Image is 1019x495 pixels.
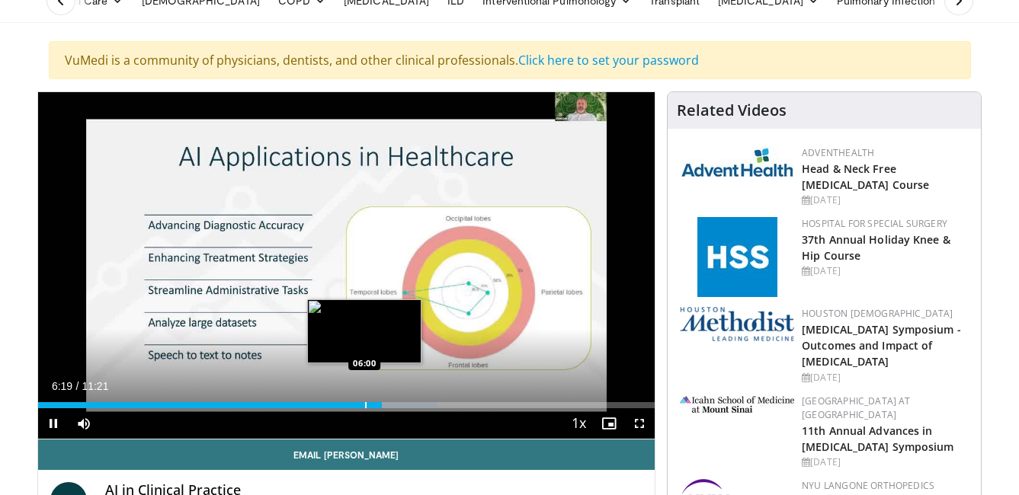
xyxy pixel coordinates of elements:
[307,299,421,363] img: image.jpeg
[802,371,969,385] div: [DATE]
[802,479,934,492] a: NYU Langone Orthopedics
[38,92,655,439] video-js: Video Player
[69,408,99,439] button: Mute
[563,408,594,439] button: Playback Rate
[802,146,874,159] a: AdventHealth
[802,423,953,454] a: 11th Annual Advances in [MEDICAL_DATA] Symposium
[518,52,699,69] a: Click here to set your password
[38,439,655,470] a: Email [PERSON_NAME]
[76,380,79,392] span: /
[52,380,72,392] span: 6:19
[680,146,794,177] img: 5c3c682d-da39-4b33-93a5-b3fb6ba9580b.jpg.150x105_q85_autocrop_double_scale_upscale_version-0.2.jpg
[802,161,929,192] a: Head & Neck Free [MEDICAL_DATA] Course
[802,322,961,369] a: [MEDICAL_DATA] Symposium - Outcomes and Impact of [MEDICAL_DATA]
[802,264,969,278] div: [DATE]
[802,217,947,230] a: Hospital for Special Surgery
[802,307,953,320] a: Houston [DEMOGRAPHIC_DATA]
[802,232,950,263] a: 37th Annual Holiday Knee & Hip Course
[38,402,655,408] div: Progress Bar
[802,193,969,207] div: [DATE]
[594,408,624,439] button: Enable picture-in-picture mode
[49,41,971,79] div: VuMedi is a community of physicians, dentists, and other clinical professionals.
[677,101,787,120] h4: Related Videos
[802,394,910,421] a: [GEOGRAPHIC_DATA] at [GEOGRAPHIC_DATA]
[802,455,969,469] div: [DATE]
[680,396,794,413] img: 3aa743c9-7c3f-4fab-9978-1464b9dbe89c.png.150x105_q85_autocrop_double_scale_upscale_version-0.2.jpg
[82,380,108,392] span: 11:21
[680,307,794,341] img: 5e4488cc-e109-4a4e-9fd9-73bb9237ee91.png.150x105_q85_autocrop_double_scale_upscale_version-0.2.png
[697,217,777,297] img: f5c2b4a9-8f32-47da-86a2-cd262eba5885.gif.150x105_q85_autocrop_double_scale_upscale_version-0.2.jpg
[624,408,655,439] button: Fullscreen
[38,408,69,439] button: Pause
